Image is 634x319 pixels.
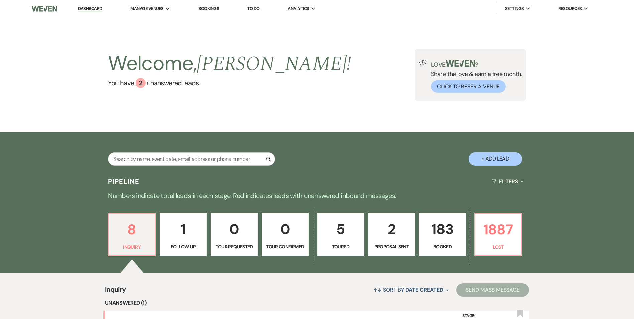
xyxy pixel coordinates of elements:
[198,6,219,11] a: Bookings
[456,283,529,297] button: Send Mass Message
[262,213,309,256] a: 0Tour Confirmed
[431,80,506,93] button: Click to Refer a Venue
[505,5,524,12] span: Settings
[288,5,309,12] span: Analytics
[266,243,304,250] p: Tour Confirmed
[247,6,260,11] a: To Do
[322,243,360,250] p: Toured
[405,286,443,293] span: Date Created
[372,218,411,240] p: 2
[368,213,415,256] a: 2Proposal Sent
[108,49,351,78] h2: Welcome,
[77,190,558,201] p: Numbers indicate total leads in each stage. Red indicates leads with unanswered inbound messages.
[108,152,275,166] input: Search by name, event date, email address or phone number
[113,218,151,241] p: 8
[317,213,364,256] a: 5Toured
[105,284,126,299] span: Inquiry
[446,60,475,67] img: weven-logo-green.svg
[32,2,57,16] img: Weven Logo
[374,286,382,293] span: ↑↓
[266,218,304,240] p: 0
[431,60,522,68] p: Love ?
[479,243,517,251] p: Lost
[423,218,462,240] p: 183
[215,243,253,250] p: Tour Requested
[164,243,203,250] p: Follow Up
[371,281,451,299] button: Sort By Date Created
[164,218,203,240] p: 1
[130,5,163,12] span: Manage Venues
[160,213,207,256] a: 1Follow Up
[105,299,529,307] li: Unanswered (1)
[474,213,522,256] a: 1887Lost
[427,60,522,93] div: Share the love & earn a free month.
[197,48,351,79] span: [PERSON_NAME] !
[489,173,526,190] button: Filters
[469,152,522,166] button: + Add Lead
[419,60,427,65] img: loud-speaker-illustration.svg
[78,6,102,12] a: Dashboard
[113,243,151,251] p: Inquiry
[423,243,462,250] p: Booked
[108,177,139,186] h3: Pipeline
[215,218,253,240] p: 0
[211,213,258,256] a: 0Tour Requested
[108,213,156,256] a: 8Inquiry
[136,78,146,88] div: 2
[419,213,466,256] a: 183Booked
[108,78,351,88] a: You have 2 unanswered leads.
[322,218,360,240] p: 5
[372,243,411,250] p: Proposal Sent
[479,218,517,241] p: 1887
[558,5,582,12] span: Resources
